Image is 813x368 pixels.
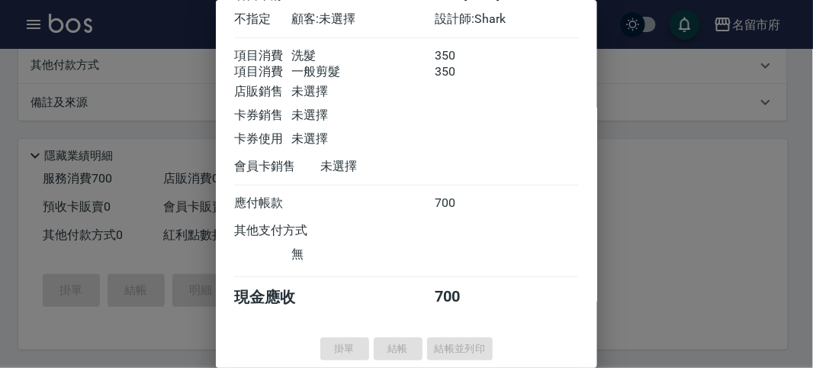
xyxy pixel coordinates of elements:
[435,195,493,211] div: 700
[291,247,435,263] div: 無
[291,108,435,124] div: 未選擇
[435,11,579,27] div: 設計師: Shark
[435,48,493,64] div: 350
[234,11,291,27] div: 不指定
[435,64,493,80] div: 350
[435,287,493,308] div: 700
[291,131,435,147] div: 未選擇
[234,84,291,100] div: 店販銷售
[234,195,291,211] div: 應付帳款
[234,48,291,64] div: 項目消費
[291,48,435,64] div: 洗髮
[234,159,320,175] div: 會員卡銷售
[234,64,291,80] div: 項目消費
[234,287,320,308] div: 現金應收
[320,159,464,175] div: 未選擇
[291,11,435,27] div: 顧客: 未選擇
[291,84,435,100] div: 未選擇
[234,108,291,124] div: 卡券銷售
[234,131,291,147] div: 卡券使用
[291,64,435,80] div: 一般剪髮
[234,223,349,239] div: 其他支付方式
